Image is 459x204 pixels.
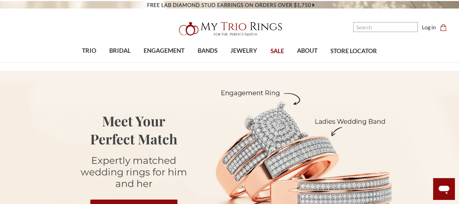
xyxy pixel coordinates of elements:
[161,62,167,63] button: submenu toggle
[297,46,317,55] span: ABOUT
[422,23,436,31] a: Log in
[224,40,264,62] a: JEWELRY
[103,40,137,62] a: BRIDAL
[109,46,131,55] span: BRIDAL
[204,62,211,63] button: submenu toggle
[241,62,247,63] button: submenu toggle
[175,18,284,40] img: My Trio Rings
[271,47,284,56] span: SALE
[324,40,383,62] a: STORE LOCATOR
[137,40,191,62] a: ENGAGEMENT
[144,46,184,55] span: ENGAGEMENT
[133,18,326,40] a: My Trio Rings
[264,40,290,62] a: SALE
[440,24,447,31] svg: cart.cart_preview
[230,46,257,55] span: JEWELRY
[86,62,93,63] button: submenu toggle
[440,23,451,31] a: Cart with 0 items
[117,62,124,63] button: submenu toggle
[304,62,311,63] button: submenu toggle
[191,40,224,62] a: BANDS
[82,46,96,55] span: TRIO
[76,40,103,62] a: TRIO
[353,22,418,32] input: Search
[291,40,324,62] a: ABOUT
[330,47,377,56] span: STORE LOCATOR
[198,46,217,55] span: BANDS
